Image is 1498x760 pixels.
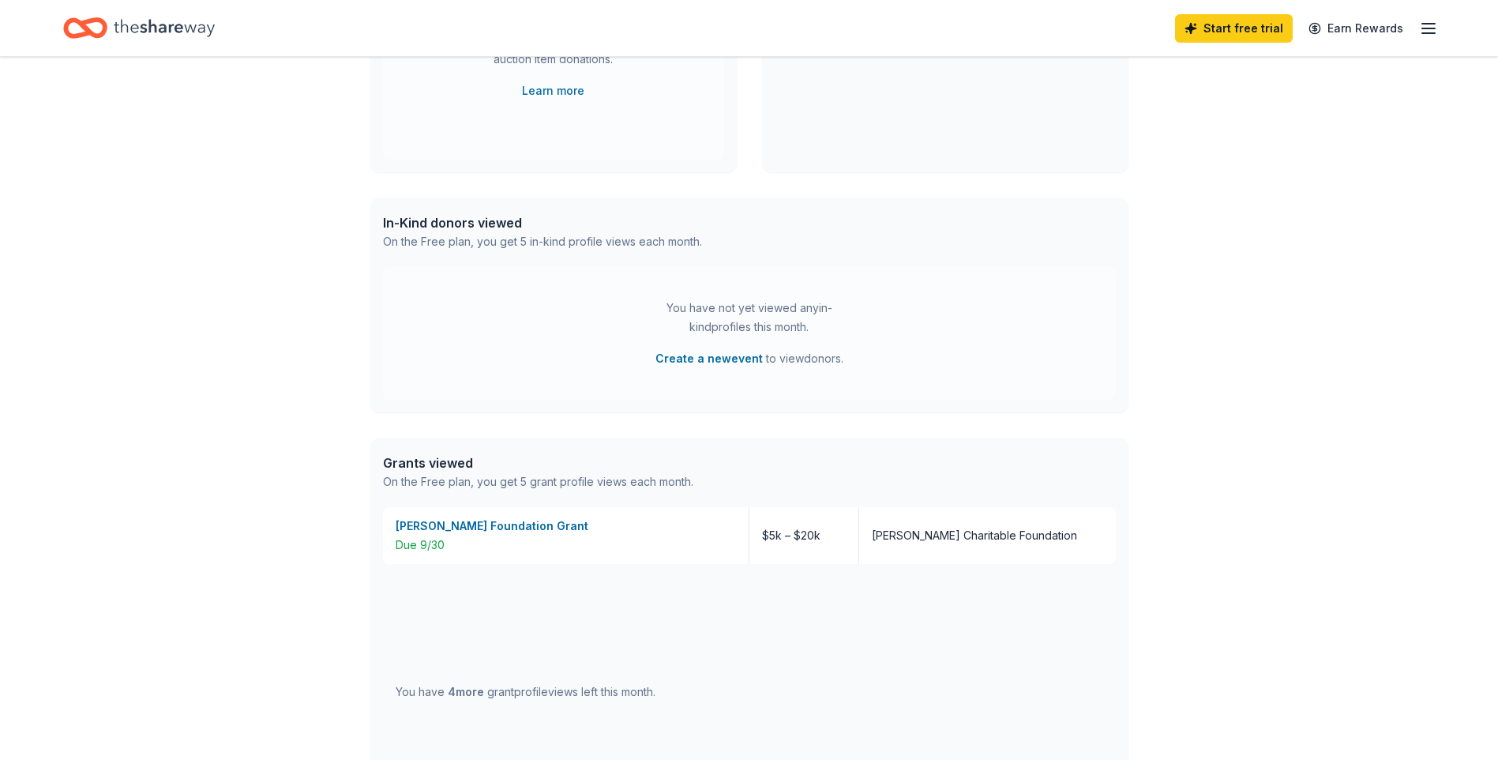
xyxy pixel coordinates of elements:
a: Learn more [522,81,584,100]
a: Earn Rewards [1299,14,1413,43]
div: You have not yet viewed any in-kind profiles this month. [651,299,848,337]
div: In-Kind donors viewed [383,213,702,232]
div: [PERSON_NAME] Foundation Grant [396,517,736,536]
div: Grants viewed [383,453,693,472]
span: 4 more [448,685,484,698]
button: Create a newevent [655,349,763,368]
a: Home [63,9,215,47]
div: [PERSON_NAME] Charitable Foundation [872,526,1077,545]
div: You have grant profile views left this month. [396,683,655,702]
a: Start free trial [1175,14,1293,43]
div: $5k – $20k [749,507,859,564]
div: On the Free plan, you get 5 grant profile views each month. [383,472,693,491]
div: On the Free plan, you get 5 in-kind profile views each month. [383,232,702,251]
div: Due 9/30 [396,536,736,555]
span: to view donors . [655,349,843,368]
